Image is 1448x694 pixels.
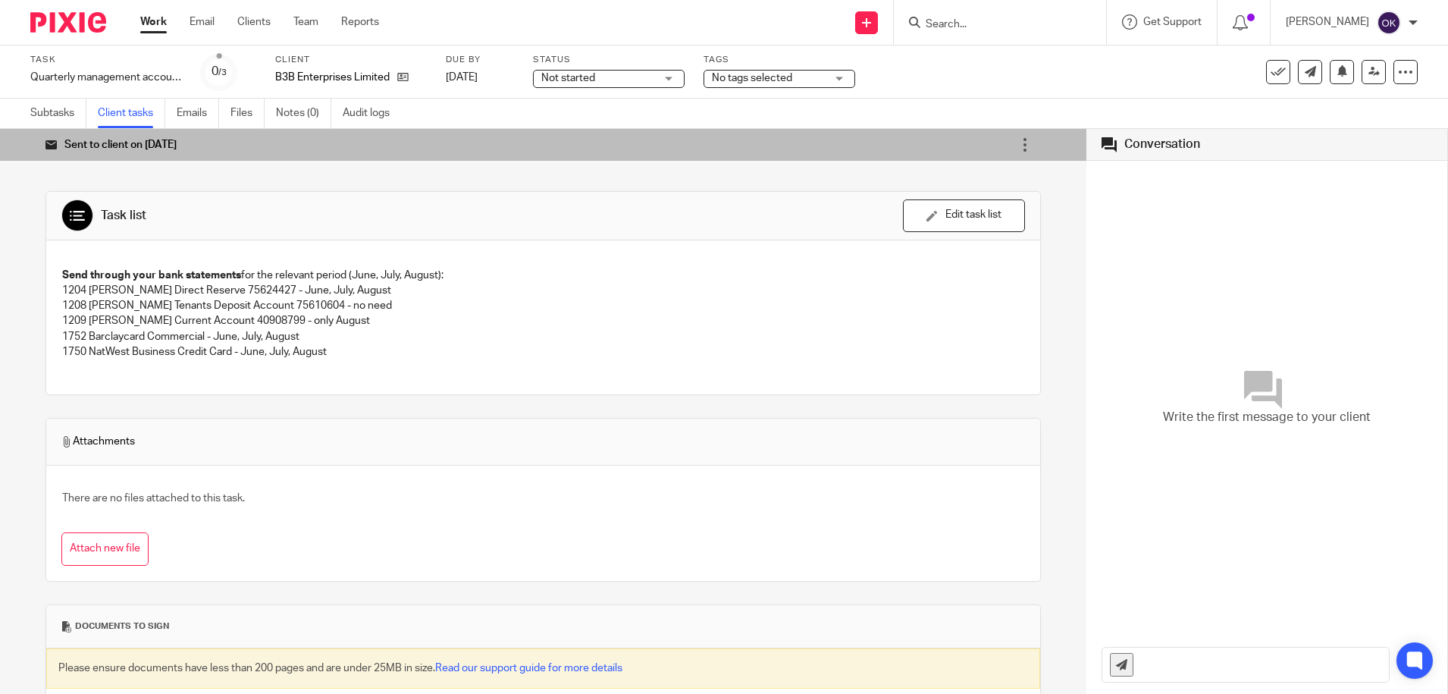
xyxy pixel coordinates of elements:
[1143,17,1202,27] span: Get Support
[61,532,149,567] button: Attach new file
[341,14,379,30] a: Reports
[1286,14,1369,30] p: [PERSON_NAME]
[446,54,514,66] label: Due by
[924,18,1061,32] input: Search
[30,70,182,85] div: Quarterly management accounts
[30,54,182,66] label: Task
[1163,409,1371,426] span: Write the first message to your client
[533,54,685,66] label: Status
[1377,11,1401,35] img: svg%3E
[293,14,318,30] a: Team
[903,199,1025,232] button: Edit task list
[276,99,331,128] a: Notes (0)
[62,313,1024,328] p: 1209 [PERSON_NAME] Current Account 40908799 - only August
[30,99,86,128] a: Subtasks
[218,68,227,77] small: /3
[61,434,135,449] span: Attachments
[704,54,855,66] label: Tags
[140,14,167,30] a: Work
[712,73,792,83] span: No tags selected
[62,493,245,504] span: There are no files attached to this task.
[62,329,1024,344] p: 1752 Barclaycard Commercial - June, July, August
[177,99,219,128] a: Emails
[98,99,165,128] a: Client tasks
[62,268,1024,283] p: for the relevant period (June, July, August):
[62,298,1024,313] p: 1208 [PERSON_NAME] Tenants Deposit Account 75610604 - no need
[230,99,265,128] a: Files
[275,70,390,85] p: B3B Enterprises Limited
[45,137,177,152] div: Sent to client on [DATE]
[30,12,106,33] img: Pixie
[62,283,1024,298] p: 1204 [PERSON_NAME] Direct Reserve 75624427 - June, July, August
[46,648,1040,688] div: Please ensure documents have less than 200 pages and are under 25MB in size.
[212,63,227,80] div: 0
[62,344,1024,360] p: 1750 NatWest Business Credit Card - June, July, August
[101,208,146,224] div: Task list
[62,270,241,281] strong: Send through your bank statements
[190,14,215,30] a: Email
[75,620,169,633] span: Documents to sign
[343,99,401,128] a: Audit logs
[446,72,478,83] span: [DATE]
[275,54,427,66] label: Client
[541,73,595,83] span: Not started
[1124,137,1200,152] div: Conversation
[237,14,271,30] a: Clients
[435,663,622,674] a: Read our support guide for more details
